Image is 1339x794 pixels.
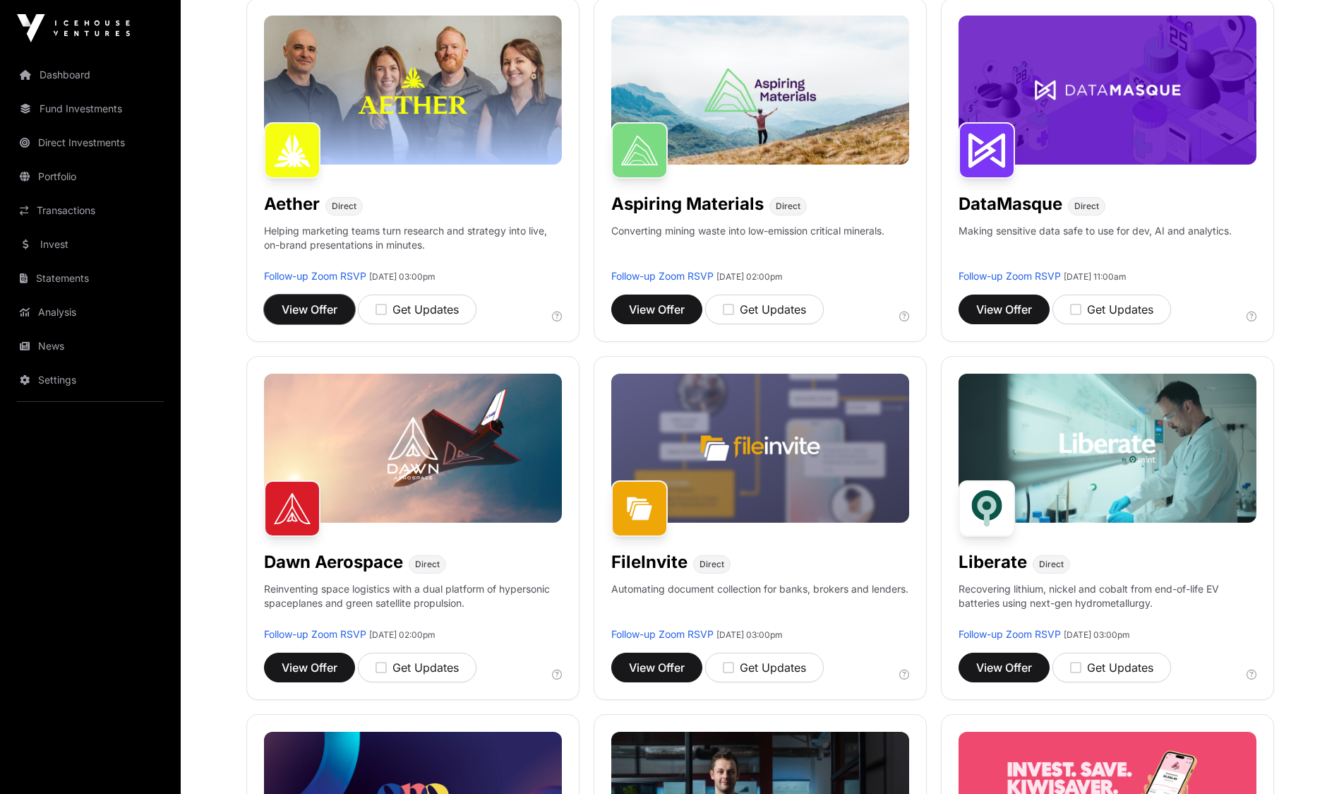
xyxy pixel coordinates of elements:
[358,653,476,682] button: Get Updates
[11,263,169,294] a: Statements
[611,295,702,324] button: View Offer
[282,301,337,318] span: View Offer
[611,628,714,640] a: Follow-up Zoom RSVP
[959,551,1027,574] h1: Liberate
[705,653,824,682] button: Get Updates
[376,301,459,318] div: Get Updates
[1070,301,1153,318] div: Get Updates
[959,16,1256,165] img: DataMasque-Banner.jpg
[11,161,169,192] a: Portfolio
[716,271,783,282] span: [DATE] 02:00pm
[776,201,800,212] span: Direct
[611,480,668,537] img: FileInvite
[11,331,169,362] a: News
[282,659,337,676] span: View Offer
[264,16,562,165] img: Aether-Banner.jpg
[959,653,1050,682] button: View Offer
[959,122,1015,179] img: DataMasque
[959,582,1256,627] p: Recovering lithium, nickel and cobalt from end-of-life EV batteries using next-gen hydrometallurgy.
[332,201,356,212] span: Direct
[264,224,562,269] p: Helping marketing teams turn research and strategy into live, on-brand presentations in minutes.
[11,59,169,90] a: Dashboard
[611,193,764,215] h1: Aspiring Materials
[1070,659,1153,676] div: Get Updates
[264,628,366,640] a: Follow-up Zoom RSVP
[699,559,724,570] span: Direct
[959,628,1061,640] a: Follow-up Zoom RSVP
[611,374,909,523] img: File-Invite-Banner.jpg
[264,122,320,179] img: Aether
[716,629,783,640] span: [DATE] 03:00pm
[959,270,1061,282] a: Follow-up Zoom RSVP
[264,480,320,537] img: Dawn Aerospace
[369,629,436,640] span: [DATE] 02:00pm
[629,301,685,318] span: View Offer
[959,374,1256,523] img: Liberate-Banner.jpg
[1074,201,1099,212] span: Direct
[723,301,806,318] div: Get Updates
[959,295,1050,324] button: View Offer
[976,301,1032,318] span: View Offer
[1039,559,1064,570] span: Direct
[629,659,685,676] span: View Offer
[1052,295,1171,324] button: Get Updates
[358,295,476,324] button: Get Updates
[959,193,1062,215] h1: DataMasque
[11,127,169,158] a: Direct Investments
[264,653,355,682] button: View Offer
[705,295,824,324] button: Get Updates
[11,229,169,260] a: Invest
[415,559,440,570] span: Direct
[723,659,806,676] div: Get Updates
[17,14,130,42] img: Icehouse Ventures Logo
[11,195,169,226] a: Transactions
[264,374,562,523] img: Dawn-Banner.jpg
[611,16,909,165] img: Aspiring-Banner.jpg
[1064,629,1130,640] span: [DATE] 03:00pm
[11,297,169,328] a: Analysis
[1268,726,1339,794] iframe: Chat Widget
[611,122,668,179] img: Aspiring Materials
[369,271,436,282] span: [DATE] 03:00pm
[11,365,169,396] a: Settings
[264,295,355,324] button: View Offer
[611,270,714,282] a: Follow-up Zoom RSVP
[611,551,687,574] h1: FileInvite
[959,480,1015,537] img: Liberate
[264,193,320,215] h1: Aether
[11,93,169,124] a: Fund Investments
[611,224,884,269] p: Converting mining waste into low-emission critical minerals.
[1064,271,1127,282] span: [DATE] 11:00am
[959,224,1232,269] p: Making sensitive data safe to use for dev, AI and analytics.
[264,270,366,282] a: Follow-up Zoom RSVP
[611,582,908,627] p: Automating document collection for banks, brokers and lenders.
[976,659,1032,676] span: View Offer
[611,653,702,682] button: View Offer
[264,551,403,574] h1: Dawn Aerospace
[1052,653,1171,682] button: Get Updates
[376,659,459,676] div: Get Updates
[264,582,562,627] p: Reinventing space logistics with a dual platform of hypersonic spaceplanes and green satellite pr...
